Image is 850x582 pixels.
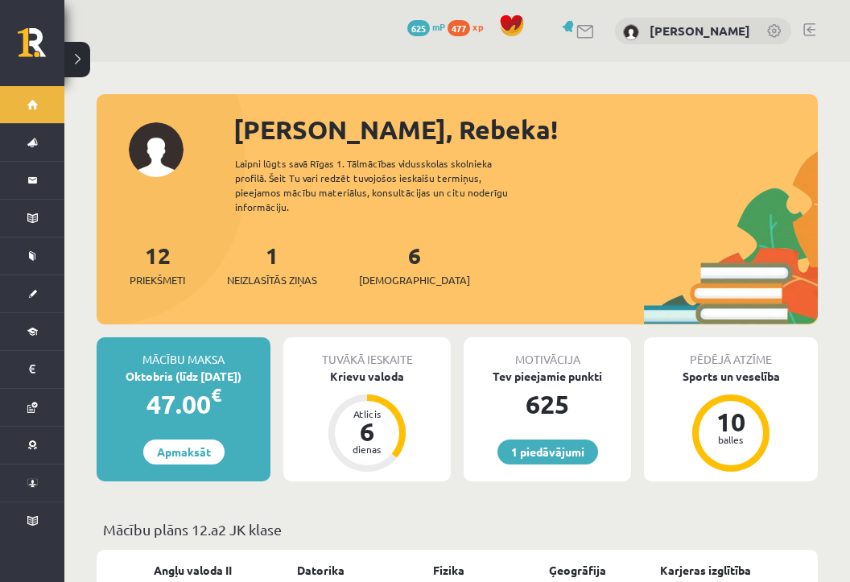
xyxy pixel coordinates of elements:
a: Rīgas 1. Tālmācības vidusskola [18,28,64,68]
a: 477 xp [448,20,491,33]
div: 6 [343,419,391,444]
a: Apmaksāt [143,440,225,464]
span: [DEMOGRAPHIC_DATA] [359,272,470,288]
p: Mācību plāns 12.a2 JK klase [103,518,811,540]
div: Pēdējā atzīme [644,337,818,368]
a: 1 piedāvājumi [497,440,598,464]
a: Fizika [433,562,464,579]
span: xp [472,20,483,33]
div: 47.00 [97,385,270,423]
span: 477 [448,20,470,36]
a: 6[DEMOGRAPHIC_DATA] [359,241,470,288]
span: Priekšmeti [130,272,185,288]
span: Neizlasītās ziņas [227,272,317,288]
div: Atlicis [343,409,391,419]
div: dienas [343,444,391,454]
a: Angļu valoda II [154,562,232,579]
div: Krievu valoda [283,368,451,385]
a: Ģeogrāfija [549,562,606,579]
a: 1Neizlasītās ziņas [227,241,317,288]
a: Sports un veselība 10 balles [644,368,818,474]
span: mP [432,20,445,33]
a: 625 mP [407,20,445,33]
div: 625 [464,385,631,423]
span: € [211,383,221,407]
div: Sports un veselība [644,368,818,385]
a: [PERSON_NAME] [650,23,750,39]
div: Mācību maksa [97,337,270,368]
div: Laipni lūgts savā Rīgas 1. Tālmācības vidusskolas skolnieka profilā. Šeit Tu vari redzēt tuvojošo... [235,156,536,214]
div: Tev pieejamie punkti [464,368,631,385]
div: Motivācija [464,337,631,368]
div: balles [707,435,755,444]
div: Tuvākā ieskaite [283,337,451,368]
a: Datorika [297,562,345,579]
a: Karjeras izglītība [660,562,751,579]
div: Oktobris (līdz [DATE]) [97,368,270,385]
img: Rebeka Trofimova [623,24,639,40]
div: [PERSON_NAME], Rebeka! [233,110,818,149]
div: 10 [707,409,755,435]
span: 625 [407,20,430,36]
a: Krievu valoda Atlicis 6 dienas [283,368,451,474]
a: 12Priekšmeti [130,241,185,288]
